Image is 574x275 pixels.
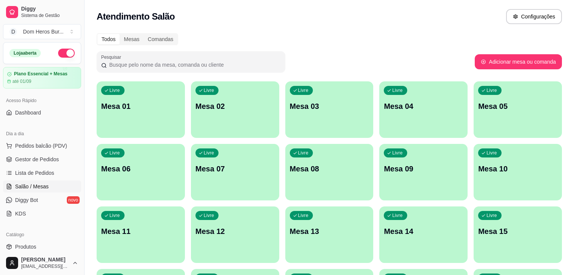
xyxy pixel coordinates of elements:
[478,101,557,112] p: Mesa 05
[15,243,36,251] span: Produtos
[3,167,81,179] a: Lista de Pedidos
[478,163,557,174] p: Mesa 10
[195,163,275,174] p: Mesa 07
[379,144,468,200] button: LivreMesa 09
[204,212,214,218] p: Livre
[23,28,63,35] div: Dom Heros Bur ...
[298,87,309,93] p: Livre
[101,163,180,174] p: Mesa 06
[3,67,81,89] a: Plano Essencial + Mesasaté 01/09
[3,229,81,241] div: Catálogo
[285,144,374,200] button: LivreMesa 08
[21,6,78,12] span: Diggy
[109,87,120,93] p: Livre
[3,128,81,140] div: Dia a dia
[97,144,185,200] button: LivreMesa 06
[15,210,26,217] span: KDS
[204,87,214,93] p: Livre
[392,150,403,156] p: Livre
[97,11,175,23] h2: Atendimento Salão
[120,34,143,44] div: Mesas
[109,212,120,218] p: Livre
[3,194,81,206] a: Diggy Botnovo
[15,109,41,116] span: Dashboard
[3,254,81,272] button: [PERSON_NAME][EMAIL_ADDRESS][DOMAIN_NAME]
[15,156,59,163] span: Gestor de Pedidos
[298,150,309,156] p: Livre
[285,81,374,138] button: LivreMesa 03
[101,54,124,60] label: Pesquisar
[486,150,497,156] p: Livre
[101,101,180,112] p: Mesa 01
[392,212,403,218] p: Livre
[21,263,69,269] span: [EMAIL_ADDRESS][DOMAIN_NAME]
[474,144,562,200] button: LivreMesa 10
[191,144,279,200] button: LivreMesa 07
[15,169,54,177] span: Lista de Pedidos
[298,212,309,218] p: Livre
[15,183,49,190] span: Salão / Mesas
[3,140,81,152] button: Pedidos balcão (PDV)
[15,196,38,204] span: Diggy Bot
[3,153,81,165] a: Gestor de Pedidos
[486,87,497,93] p: Livre
[3,95,81,107] div: Acesso Rápido
[15,142,67,150] span: Pedidos balcão (PDV)
[290,101,369,112] p: Mesa 03
[475,54,562,69] button: Adicionar mesa ou comanda
[191,81,279,138] button: LivreMesa 02
[14,71,68,77] article: Plano Essencial + Mesas
[379,206,468,263] button: LivreMesa 14
[21,12,78,18] span: Sistema de Gestão
[285,206,374,263] button: LivreMesa 13
[9,49,41,57] div: Loja aberta
[12,78,31,84] article: até 01/09
[474,81,562,138] button: LivreMesa 05
[384,226,463,237] p: Mesa 14
[384,163,463,174] p: Mesa 09
[3,241,81,253] a: Produtos
[97,34,120,44] div: Todos
[21,257,69,263] span: [PERSON_NAME]
[379,81,468,138] button: LivreMesa 04
[3,180,81,192] a: Salão / Mesas
[290,226,369,237] p: Mesa 13
[384,101,463,112] p: Mesa 04
[9,28,17,35] span: D
[486,212,497,218] p: Livre
[191,206,279,263] button: LivreMesa 12
[107,61,281,69] input: Pesquisar
[478,226,557,237] p: Mesa 15
[58,49,75,58] button: Alterar Status
[204,150,214,156] p: Livre
[97,206,185,263] button: LivreMesa 11
[3,24,81,39] button: Select a team
[195,226,275,237] p: Mesa 12
[144,34,178,44] div: Comandas
[290,163,369,174] p: Mesa 08
[506,9,562,24] button: Configurações
[3,107,81,119] a: Dashboard
[392,87,403,93] p: Livre
[474,206,562,263] button: LivreMesa 15
[109,150,120,156] p: Livre
[101,226,180,237] p: Mesa 11
[195,101,275,112] p: Mesa 02
[3,3,81,21] a: DiggySistema de Gestão
[97,81,185,138] button: LivreMesa 01
[3,208,81,220] a: KDS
